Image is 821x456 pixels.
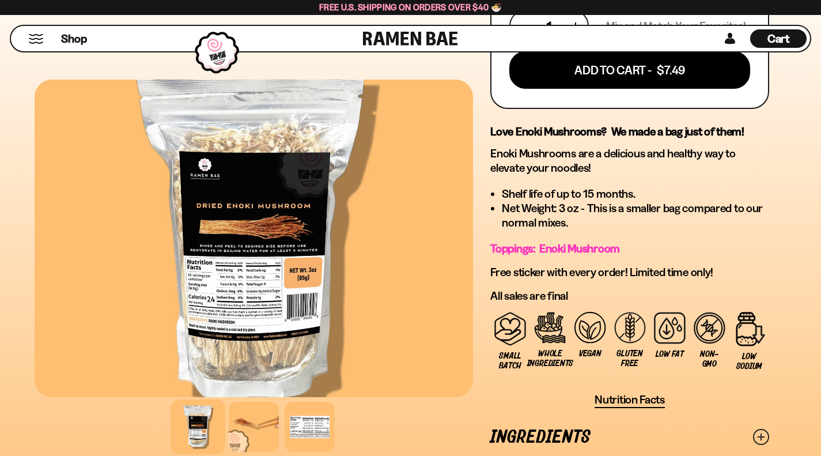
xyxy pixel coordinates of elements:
[502,201,769,230] li: Net Weight: 3 oz - This is a smaller bag compared to our normal mixes.
[490,289,769,303] p: All sales are final
[490,242,620,255] span: Toppings: Enoki Mushroom
[61,29,87,48] a: Shop
[695,349,724,369] span: Non-GMO
[595,393,665,407] span: Nutrition Facts
[750,26,807,51] div: Cart
[735,352,763,371] span: Low Sodium
[527,349,573,368] span: Whole Ingredients
[656,349,683,359] span: Low Fat
[579,349,601,359] span: Vegan
[490,125,744,138] strong: Love Enoki Mushrooms? We made a bag just of them!
[616,349,644,368] span: Gluten Free
[496,351,524,371] span: Small Batch
[490,146,769,175] p: Enoki Mushrooms are a delicious and healthy way to elevate your noodles!
[502,187,769,201] li: Shelf life of up to 15 months.
[28,34,44,44] button: Mobile Menu Trigger
[595,393,665,408] button: Nutrition Facts
[490,265,713,279] span: Free sticker with every order! Limited time only!
[767,32,790,46] span: Cart
[509,51,750,89] button: Add To Cart - $7.49
[319,2,502,13] span: Free U.S. Shipping on Orders over $40 🍜
[61,31,87,47] span: Shop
